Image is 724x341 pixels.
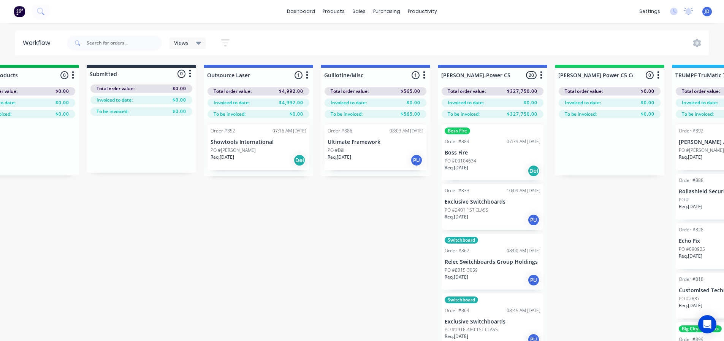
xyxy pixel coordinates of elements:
div: 08:00 AM [DATE] [507,247,540,254]
div: 07:39 AM [DATE] [507,138,540,145]
p: Boss Fire [445,150,540,156]
span: To be invoiced: [331,111,363,118]
span: Total order value: [448,88,486,95]
span: Invoiced to date: [331,99,367,106]
div: PU [528,274,540,286]
div: products [319,6,349,17]
div: Order #833 [445,187,469,194]
div: 10:09 AM [DATE] [507,187,540,194]
span: Invoiced to date: [565,99,601,106]
div: purchasing [369,6,404,17]
div: Workflow [23,38,54,48]
span: $0.00 [173,85,186,92]
div: Order #864 [445,307,469,314]
p: PO #1918-480 1ST CLASS [445,326,498,333]
p: Req. [DATE] [328,154,351,161]
div: Switchboard [445,296,478,303]
span: $327,750.00 [507,88,537,95]
a: dashboard [283,6,319,17]
p: PO #2837 [679,295,700,302]
span: $565.00 [401,88,420,95]
p: Exclusive Switchboards [445,319,540,325]
p: Req. [DATE] [445,333,468,340]
span: Invoiced to date: [97,97,133,104]
span: $0.00 [290,111,303,118]
p: Req. [DATE] [679,253,702,260]
span: $4,992.00 [279,88,303,95]
span: To be invoiced: [448,111,480,118]
div: Del [528,165,540,177]
p: PO #Bill [328,147,344,154]
span: JD [705,8,710,15]
p: Req. [DATE] [679,302,702,309]
div: Order #85207:16 AM [DATE]Showtools InternationalPO #[PERSON_NAME]Req.[DATE]Del [208,124,309,170]
p: Relec Switchboards Group Holdings [445,259,540,265]
span: $0.00 [55,88,69,95]
div: 08:45 AM [DATE] [507,307,540,314]
div: Big City Products [679,325,722,332]
span: Invoiced to date: [448,99,484,106]
span: $0.00 [641,99,654,106]
span: $0.00 [173,108,186,115]
div: Open Intercom Messenger [698,315,716,333]
div: Order #892 [679,127,703,134]
span: To be invoiced: [565,111,597,118]
span: $0.00 [641,88,654,95]
span: Total order value: [565,88,603,95]
span: $0.00 [407,99,420,106]
span: $0.00 [55,99,69,106]
p: Req. [DATE] [445,274,468,280]
p: Req. [DATE] [445,214,468,220]
span: Invoiced to date: [682,99,718,106]
span: $0.00 [173,97,186,104]
div: Boss Fire [445,127,470,134]
div: Order #884 [445,138,469,145]
div: SwitchboardOrder #86208:00 AM [DATE]Relec Switchboards Group HoldingsPO #8315-3059Req.[DATE]PU [442,234,543,290]
div: sales [349,6,369,17]
p: PO # [679,196,689,203]
div: Order #818 [679,276,703,283]
span: To be invoiced: [97,108,128,115]
span: $0.00 [641,111,654,118]
p: Req. [DATE] [445,164,468,171]
p: Req. [DATE] [211,154,234,161]
img: Factory [14,6,25,17]
div: settings [635,6,664,17]
div: PU [528,214,540,226]
p: Exclusive Switchboards [445,199,540,205]
p: PO #[PERSON_NAME] [679,147,724,154]
p: PO #8315-3059 [445,267,478,274]
div: Order #828 [679,226,703,233]
p: Req. [DATE] [679,203,702,210]
p: Showtools International [211,139,306,145]
span: $565.00 [401,111,420,118]
input: Search for orders... [87,35,162,51]
span: Views [174,39,189,47]
span: $4,992.00 [279,99,303,106]
p: PO #[PERSON_NAME] [211,147,256,154]
p: PO #2401 1ST CLASS [445,207,488,214]
div: productivity [404,6,441,17]
div: Order #888 [679,177,703,184]
span: Total order value: [214,88,252,95]
p: Req. [DATE] [679,154,702,161]
div: 07:16 AM [DATE] [272,127,306,134]
span: $0.00 [55,111,69,118]
span: To be invoiced: [214,111,246,118]
span: $327,750.00 [507,111,537,118]
div: Order #88608:03 AM [DATE]Ultimate FrameworkPO #BillReq.[DATE]PU [325,124,426,170]
span: Total order value: [682,88,720,95]
div: Del [293,154,306,166]
p: PO #00104634 [445,158,476,164]
span: To be invoiced: [682,111,714,118]
div: Order #852 [211,127,235,134]
div: Switchboard [445,237,478,244]
div: Order #83310:09 AM [DATE]Exclusive SwitchboardsPO #2401 1ST CLASSReq.[DATE]PU [442,184,543,230]
span: $0.00 [524,99,537,106]
span: Total order value: [331,88,369,95]
p: Ultimate Framework [328,139,423,145]
div: Order #862 [445,247,469,254]
div: 08:03 AM [DATE] [390,127,423,134]
span: Invoiced to date: [214,99,250,106]
p: PO #090925 [679,246,705,253]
